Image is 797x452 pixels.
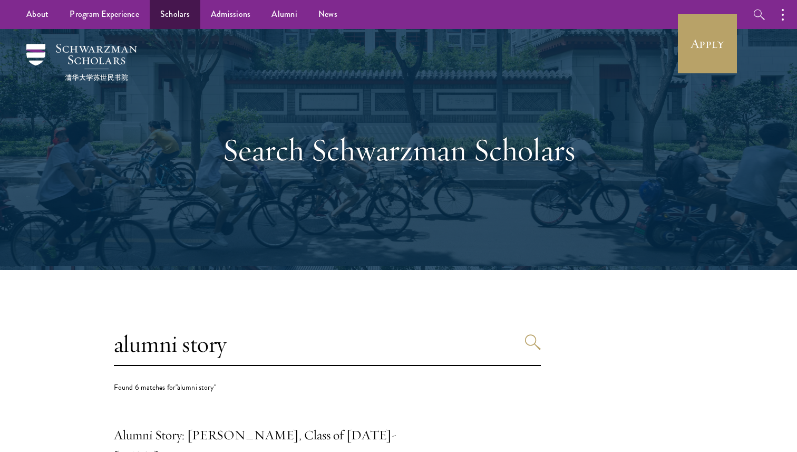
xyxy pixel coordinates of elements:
[26,44,137,81] img: Schwarzman Scholars
[217,131,580,169] h1: Search Schwarzman Scholars
[176,382,216,393] span: "alumni story"
[678,14,737,73] a: Apply
[114,323,541,366] input: Search
[114,382,541,393] div: Found 6 matches for
[525,334,541,350] button: Search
